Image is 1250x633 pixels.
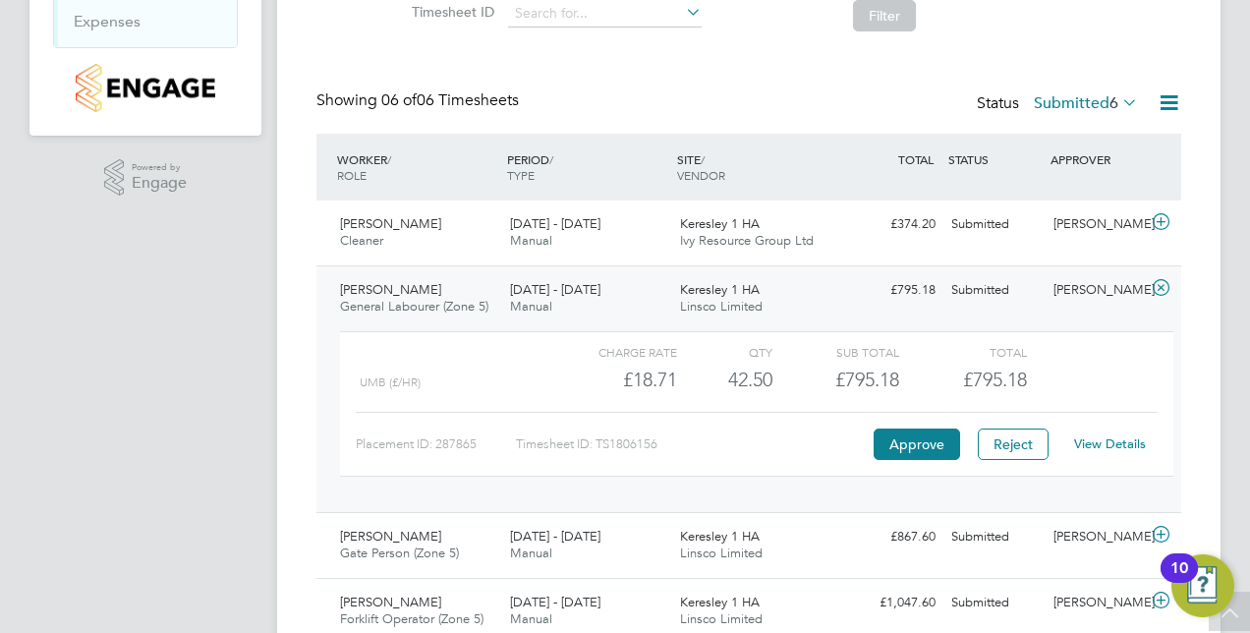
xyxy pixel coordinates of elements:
[841,208,943,241] div: £374.20
[898,151,934,167] span: TOTAL
[680,281,760,298] span: Keresley 1 HA
[1171,554,1234,617] button: Open Resource Center, 10 new notifications
[1046,208,1148,241] div: [PERSON_NAME]
[550,340,677,364] div: Charge rate
[841,274,943,307] div: £795.18
[340,281,441,298] span: [PERSON_NAME]
[340,545,459,561] span: Gate Person (Zone 5)
[510,610,552,627] span: Manual
[406,3,494,21] label: Timesheet ID
[899,340,1026,364] div: Total
[680,298,763,315] span: Linsco Limited
[337,167,367,183] span: ROLE
[507,167,535,183] span: TYPE
[680,215,760,232] span: Keresley 1 HA
[387,151,391,167] span: /
[943,521,1046,553] div: Submitted
[132,175,187,192] span: Engage
[550,364,677,396] div: £18.71
[360,375,421,389] span: UMB (£/HR)
[340,594,441,610] span: [PERSON_NAME]
[1046,142,1148,177] div: APPROVER
[510,232,552,249] span: Manual
[772,364,899,396] div: £795.18
[943,587,1046,619] div: Submitted
[340,215,441,232] span: [PERSON_NAME]
[510,298,552,315] span: Manual
[841,587,943,619] div: £1,047.60
[701,151,705,167] span: /
[677,340,772,364] div: QTY
[680,594,760,610] span: Keresley 1 HA
[340,528,441,545] span: [PERSON_NAME]
[978,429,1049,460] button: Reject
[76,64,214,112] img: countryside-properties-logo-retina.png
[672,142,842,193] div: SITE
[680,528,760,545] span: Keresley 1 HA
[841,521,943,553] div: £867.60
[510,528,600,545] span: [DATE] - [DATE]
[977,90,1142,118] div: Status
[943,142,1046,177] div: STATUS
[963,368,1027,391] span: £795.18
[502,142,672,193] div: PERIOD
[516,429,869,460] div: Timesheet ID: TS1806156
[1034,93,1138,113] label: Submitted
[1074,435,1146,452] a: View Details
[549,151,553,167] span: /
[510,594,600,610] span: [DATE] - [DATE]
[680,232,814,249] span: Ivy Resource Group Ltd
[943,274,1046,307] div: Submitted
[1046,521,1148,553] div: [PERSON_NAME]
[1046,587,1148,619] div: [PERSON_NAME]
[332,142,502,193] div: WORKER
[340,232,383,249] span: Cleaner
[510,281,600,298] span: [DATE] - [DATE]
[510,215,600,232] span: [DATE] - [DATE]
[104,159,188,197] a: Powered byEngage
[874,429,960,460] button: Approve
[680,610,763,627] span: Linsco Limited
[74,12,141,30] a: Expenses
[316,90,523,111] div: Showing
[381,90,519,110] span: 06 Timesheets
[510,545,552,561] span: Manual
[772,340,899,364] div: Sub Total
[680,545,763,561] span: Linsco Limited
[1109,93,1118,113] span: 6
[1170,568,1188,594] div: 10
[1046,274,1148,307] div: [PERSON_NAME]
[677,167,725,183] span: VENDOR
[356,429,516,460] div: Placement ID: 287865
[132,159,187,176] span: Powered by
[340,298,488,315] span: General Labourer (Zone 5)
[381,90,417,110] span: 06 of
[677,364,772,396] div: 42.50
[53,64,238,112] a: Go to home page
[943,208,1046,241] div: Submitted
[340,610,483,627] span: Forklift Operator (Zone 5)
